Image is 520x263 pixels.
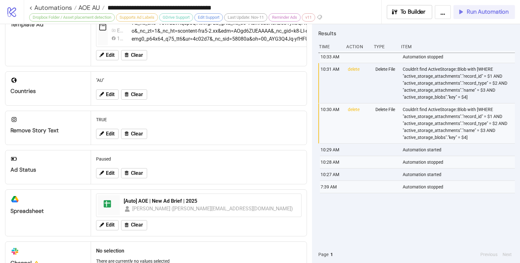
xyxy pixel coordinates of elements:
button: ... [435,5,451,19]
div: Automation stopped [402,51,517,63]
button: Clear [121,89,147,100]
span: Page [318,251,328,258]
div: Couldn't find ActiveStorage::Blob with [WHERE "active_storage_attachments"."record_id" = $1 AND "... [402,63,517,103]
div: Delete File [375,63,398,103]
button: Edit [96,168,119,178]
div: Automation stopped [402,156,517,168]
div: Last Update: Nov-11 [224,13,267,22]
div: Action [346,41,368,53]
div: "AU" [94,74,304,86]
span: Edit [106,92,114,97]
button: Clear [121,220,147,230]
div: Couldn't find ActiveStorage::Blob with [WHERE "active_storage_attachments"."record_id" = $1 AND "... [402,103,517,143]
span: To Builder [400,8,426,16]
div: [PERSON_NAME] ([PERSON_NAME][EMAIL_ADDRESS][DOMAIN_NAME]) [132,205,293,213]
div: Countries [10,88,86,95]
div: delete [347,63,370,103]
span: Edit [106,222,114,228]
button: Clear [121,50,147,60]
div: Template Ad [10,21,86,28]
span: AOE AU [77,3,100,12]
div: GDrive Support [159,13,193,22]
div: 7:39 AM [320,181,343,193]
h2: No selection [96,247,302,255]
span: Clear [131,52,143,58]
span: Edit [106,170,114,176]
div: v11 [302,13,315,22]
div: 10:30 AM [320,103,343,143]
div: Supports Ad Labels [116,13,158,22]
span: Clear [131,131,143,137]
div: [Auto] AOE | New Ad Brief | 2025 [124,198,297,205]
span: Clear [131,170,143,176]
div: Ad Status [10,166,86,174]
h2: Results [318,29,515,37]
div: Spreadsheet [10,207,86,215]
div: 1104394370319044 [117,35,124,43]
div: Automation started [402,168,517,181]
button: Run Automation [453,5,515,19]
span: Edit [106,131,114,137]
div: ER_Originals V2 [117,27,124,35]
div: delete [347,103,370,143]
div: TRUE [94,114,304,126]
div: Reminder Ads [269,13,301,22]
button: Clear [121,168,147,178]
div: Delete File [375,103,398,143]
button: Edit [96,50,119,60]
div: Time [318,41,341,53]
a: < Automations [29,4,77,11]
span: Clear [131,92,143,97]
span: Run Automation [467,8,509,16]
div: Dropbox Folder / Asset placement detection [29,13,115,22]
button: To Builder [387,5,432,19]
div: Type [373,41,396,53]
button: Clear [121,129,147,139]
button: Edit [96,129,119,139]
div: 10:29 AM [320,144,343,156]
span: Edit [106,52,114,58]
div: Automation stopped [402,181,517,193]
button: Next [501,251,514,258]
span: Clear [131,222,143,228]
div: 10:28 AM [320,156,343,168]
div: 10:31 AM [320,63,343,103]
button: Edit [96,89,119,100]
div: 10:27 AM [320,168,343,181]
div: Automation started [402,144,517,156]
button: Previous [478,251,499,258]
div: 10:33 AM [320,51,343,63]
div: Remove Story Text [10,127,86,134]
div: Paused [94,153,304,165]
div: Item [400,41,515,53]
img: https://scontent-fra5-2.xx.fbcdn.net/v/t45.1600-4/437736864_120208189456380691_466240276826840405... [132,11,448,43]
button: Edit [96,220,119,230]
div: Edit Support [194,13,223,22]
a: AOE AU [77,4,105,11]
button: 1 [328,251,335,258]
